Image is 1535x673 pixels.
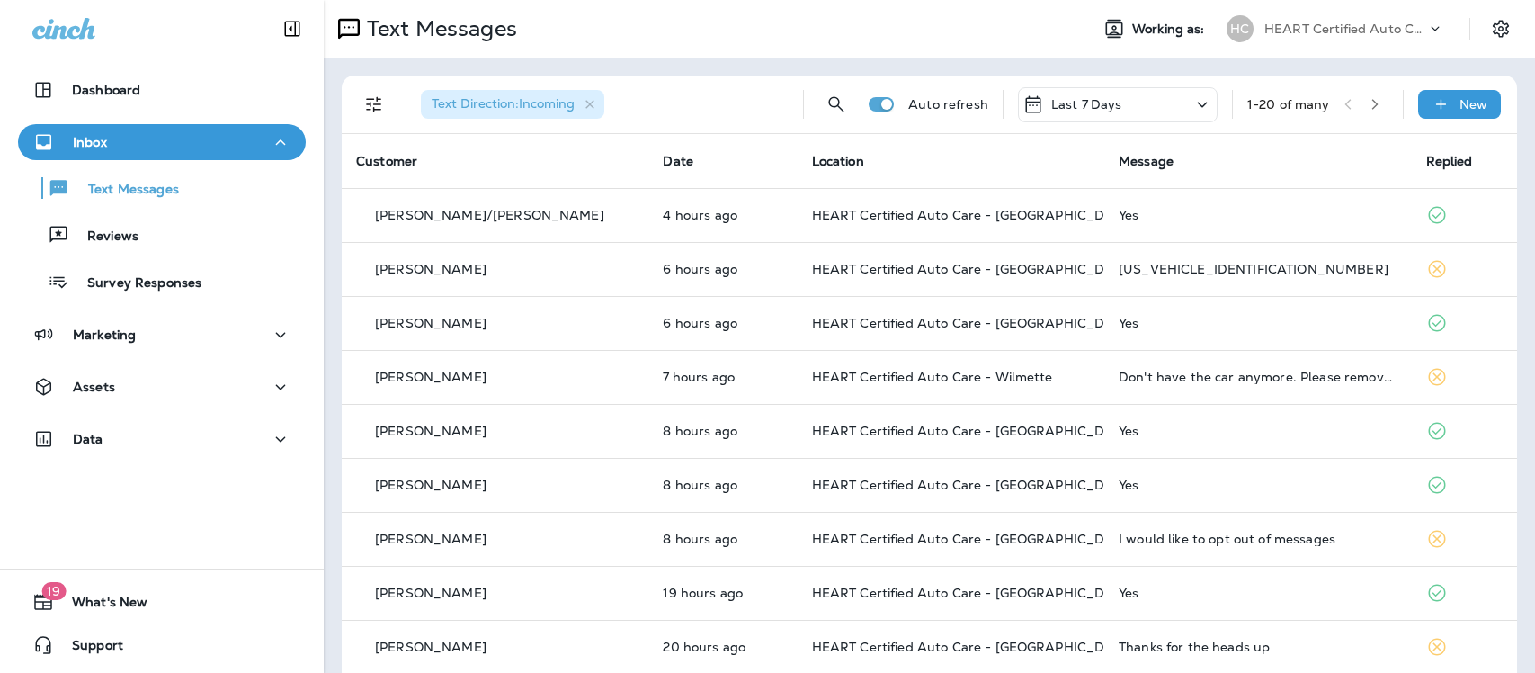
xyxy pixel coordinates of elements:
p: [PERSON_NAME] [375,532,486,546]
span: Date [663,153,693,169]
div: Yes [1119,208,1397,222]
p: Sep 18, 2025 09:10 AM [663,424,782,438]
p: New [1459,97,1487,112]
div: Thanks for the heads up [1119,640,1397,654]
span: Replied [1426,153,1473,169]
p: Sep 18, 2025 10:22 AM [663,370,782,384]
span: Customer [356,153,417,169]
span: HEART Certified Auto Care - [GEOGRAPHIC_DATA] [812,585,1135,601]
span: 19 [41,582,66,600]
button: Assets [18,369,306,405]
span: Location [812,153,864,169]
p: Sep 17, 2025 10:22 PM [663,586,782,600]
p: [PERSON_NAME] [375,424,486,438]
span: Text Direction : Incoming [432,95,575,112]
div: 1 - 20 of many [1247,97,1330,112]
span: Working as: [1132,22,1209,37]
p: Sep 18, 2025 11:04 AM [663,262,782,276]
p: Data [73,432,103,446]
button: Dashboard [18,72,306,108]
button: Settings [1485,13,1517,45]
p: [PERSON_NAME] [375,262,486,276]
span: Support [54,638,123,660]
button: Inbox [18,124,306,160]
p: Text Messages [360,15,517,42]
div: Text Direction:Incoming [421,90,604,119]
p: [PERSON_NAME] [375,640,486,654]
button: 19What's New [18,584,306,620]
p: Sep 18, 2025 01:11 PM [663,208,782,222]
p: Dashboard [72,83,140,97]
p: Last 7 Days [1051,97,1122,112]
button: Collapse Sidebar [267,11,317,47]
div: Don't have the car anymore. Please remove it from your system. [1119,370,1397,384]
p: [PERSON_NAME] [375,370,486,384]
p: Assets [73,380,115,394]
p: [PERSON_NAME] [375,316,486,330]
div: YV4A22PK6G1032857 [1119,262,1397,276]
p: Reviews [69,229,138,246]
span: HEART Certified Auto Care - [GEOGRAPHIC_DATA] [812,207,1135,223]
span: HEART Certified Auto Care - [GEOGRAPHIC_DATA] [812,639,1135,655]
span: HEART Certified Auto Care - [GEOGRAPHIC_DATA] [812,531,1135,547]
button: Filters [356,86,392,122]
div: Yes [1119,424,1397,438]
button: Data [18,421,306,457]
button: Support [18,627,306,663]
button: Reviews [18,216,306,254]
span: HEART Certified Auto Care - [GEOGRAPHIC_DATA] [812,261,1135,277]
span: Message [1119,153,1174,169]
p: [PERSON_NAME] [375,586,486,600]
p: Marketing [73,328,136,342]
button: Text Messages [18,169,306,207]
button: Survey Responses [18,263,306,301]
p: Sep 18, 2025 09:08 AM [663,478,782,492]
button: Marketing [18,317,306,353]
span: HEART Certified Auto Care - [GEOGRAPHIC_DATA] [812,477,1135,493]
p: Text Messages [70,182,179,199]
p: Sep 17, 2025 09:23 PM [663,640,782,654]
div: Yes [1119,316,1397,330]
div: HC [1227,15,1254,42]
p: Inbox [73,135,107,149]
p: Auto refresh [908,97,988,112]
p: Survey Responses [69,275,201,292]
p: Sep 18, 2025 11:01 AM [663,316,782,330]
button: Search Messages [818,86,854,122]
span: HEART Certified Auto Care - [GEOGRAPHIC_DATA] [812,315,1135,331]
div: Yes [1119,586,1397,600]
span: HEART Certified Auto Care - Wilmette [812,369,1053,385]
p: [PERSON_NAME]/[PERSON_NAME] [375,208,604,222]
span: HEART Certified Auto Care - [GEOGRAPHIC_DATA] [812,423,1135,439]
p: HEART Certified Auto Care [1264,22,1426,36]
p: [PERSON_NAME] [375,478,486,492]
div: Yes [1119,478,1397,492]
p: Sep 18, 2025 09:04 AM [663,532,782,546]
div: I would like to opt out of messages [1119,532,1397,546]
span: What's New [54,595,147,616]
